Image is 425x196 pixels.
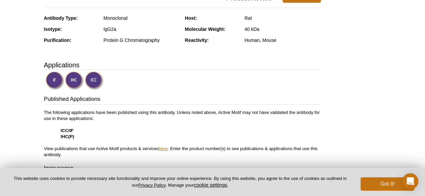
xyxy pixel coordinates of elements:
[44,26,62,32] strong: Isotype:
[61,128,74,133] strong: ICC/IF
[46,71,64,90] img: Immunofluorescence Validated
[360,177,414,191] button: Got it!
[103,26,180,32] div: IgG2a
[44,60,321,70] h3: Applications
[44,95,321,105] h3: Published Applications
[65,71,84,90] img: Immunohistochemistry Validated
[194,182,227,188] button: cookie settings
[185,26,225,32] strong: Molecular Weight:
[103,37,180,43] div: Protein G Chromatography
[245,37,321,43] div: Human, Mouse
[44,110,321,158] p: The following applications have been published using this antibody. Unless noted above, Active Mo...
[402,173,418,189] div: Open Intercom Messenger
[85,71,103,90] img: Immunocytochemistry Validated
[185,38,209,43] strong: Reactivity:
[159,146,168,151] a: here
[103,15,180,21] div: Monoclonal
[11,176,349,188] p: This website uses cookies to provide necessary site functionality and improve your online experie...
[44,164,321,174] h3: Immunogen
[44,15,78,21] strong: Antibody Type:
[245,26,321,32] div: 40 kDa
[61,134,74,139] strong: IHC(P)
[185,15,197,21] strong: Host:
[138,183,165,188] a: Privacy Policy
[44,38,72,43] strong: Purification:
[245,15,321,21] div: Rat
